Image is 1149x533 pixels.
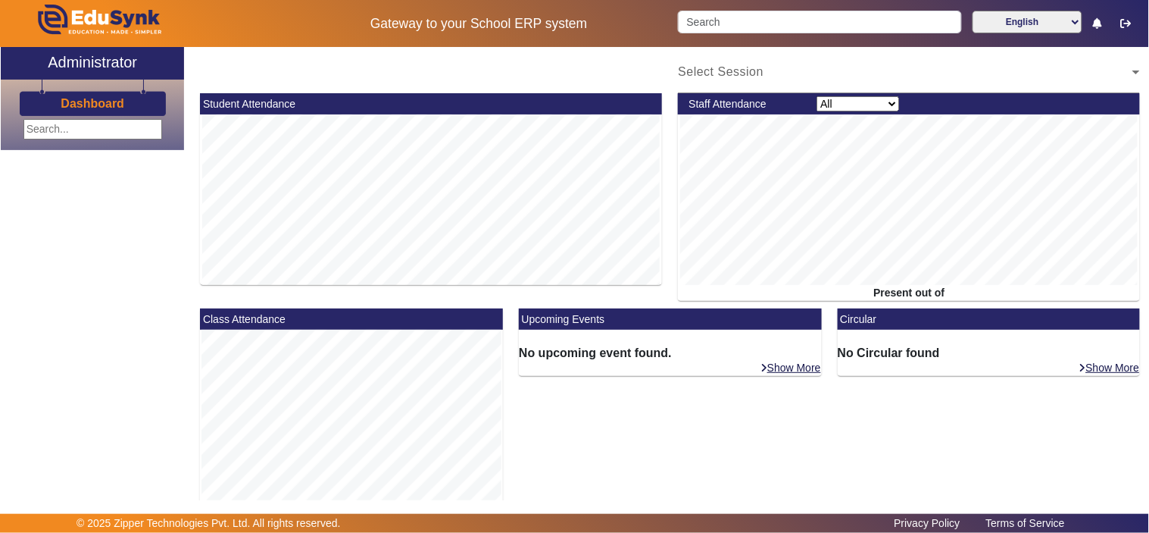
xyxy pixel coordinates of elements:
[1,47,184,80] a: Administrator
[678,11,961,33] input: Search
[838,309,1141,330] mat-card-header: Circular
[678,285,1140,301] div: Present out of
[200,93,662,114] mat-card-header: Student Attendance
[760,361,822,375] a: Show More
[48,53,137,71] h2: Administrator
[61,96,124,111] h3: Dashboard
[76,516,341,531] p: © 2025 Zipper Technologies Pvt. Ltd. All rights reserved.
[200,309,503,330] mat-card-header: Class Attendance
[678,65,763,78] span: Select Session
[23,119,162,140] input: Search...
[519,346,822,360] h6: No upcoming event found.
[887,513,968,533] a: Privacy Policy
[1079,361,1141,375] a: Show More
[838,346,1141,360] h6: No Circular found
[681,96,809,112] div: Staff Attendance
[519,309,822,330] mat-card-header: Upcoming Events
[295,16,662,32] h5: Gateway to your School ERP system
[979,513,1073,533] a: Terms of Service
[60,96,125,111] a: Dashboard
